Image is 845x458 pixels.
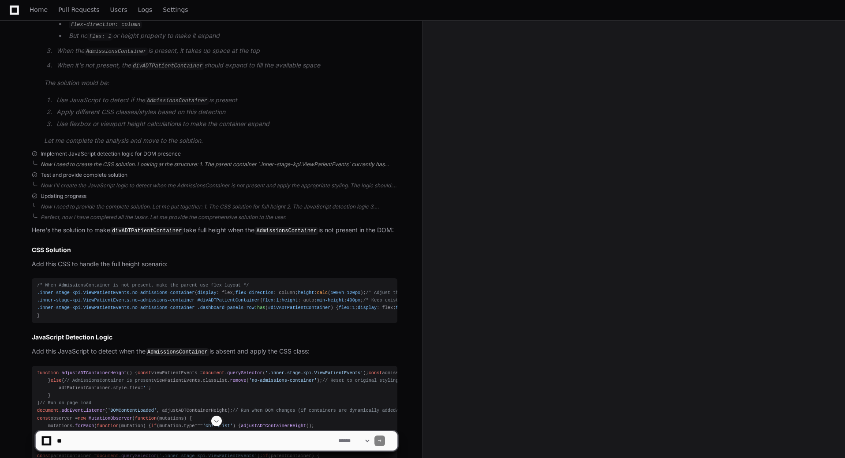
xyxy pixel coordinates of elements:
span: flex [129,385,140,391]
span: flex [339,305,350,310]
span: .no-admissions-container [129,305,194,310]
span: flex [262,298,273,303]
span: /* When AdmissionsContainer is not present, make the parent use flex layout */ [37,283,249,288]
p: Here's the solution to make take full height when the is not present in the DOM: [32,225,397,236]
p: When it's not present, the should expand to fill the available space [56,60,397,71]
span: #divADTPatientContainer [198,298,260,303]
span: function [37,370,59,376]
code: AdmissionsContainer [146,348,209,356]
code: AdmissionsContainer [145,97,209,105]
p: When the is present, it takes up space at the top [56,46,397,56]
span: .inner-stage-kpi [37,305,81,310]
span: height [298,290,314,295]
code: divADTPatientContainer [131,62,204,70]
div: Now I need to create the CSS solution. Looking at the structure: 1. The parent container `.inner-... [41,161,397,168]
span: 120px [347,290,360,295]
span: .ViewPatientEvents [81,305,130,310]
span: .no-admissions-container [129,298,194,303]
span: #divADTPatientContainer [268,305,331,310]
span: querySelector [227,370,262,376]
div: Now I'll create the JavaScript logic to detect when the AdmissionsContainer is not present and ap... [41,182,397,189]
span: '' [143,385,148,391]
span: document [203,370,224,376]
span: .dashboard-panels-row [198,305,254,310]
h2: CSS Solution [32,246,397,254]
span: // Run when DOM changes (if containers are dynamically added/removed) [233,408,420,413]
span: 1 [276,298,279,303]
span: adjustADTContainerHeight [61,370,127,376]
span: Pull Requests [58,7,99,12]
span: Home [30,7,48,12]
code: flex: 1 [87,33,113,41]
span: Implement JavaScript detection logic for DOM presence [41,150,181,157]
p: Let me complete the analysis and move to the solution. [44,136,397,146]
span: // AdmissionsContainer is present [64,378,154,383]
span: flex-direction [236,290,273,295]
div: { : flex; : column; : ( - ); } { : ; : auto; : ; } ( ) { : ; : flex; : column; } [37,282,392,320]
span: 1 [352,305,355,310]
span: 400px [347,298,360,303]
li: Apply different CSS classes/styles based on this detection [54,107,397,117]
span: style [113,385,127,391]
span: // Reset to original styling [322,378,399,383]
span: height [282,298,298,303]
span: display [198,290,217,295]
span: 100vh [330,290,344,295]
p: The solution would be: [44,78,397,88]
span: '.inner-stage-kpi.ViewPatientEvents' [265,370,363,376]
span: Updating progress [41,193,86,200]
span: addEventListener [61,408,105,413]
span: remove [230,378,246,383]
span: classList [203,378,227,383]
span: .ViewPatientEvents [81,298,130,303]
li: But no or height property to make it expand [66,31,397,41]
span: const [138,370,151,376]
span: .ViewPatientEvents [81,290,130,295]
span: document [37,408,59,413]
span: min-height [317,298,344,303]
span: :has [254,305,265,310]
span: Test and provide complete solution [41,171,127,179]
span: display [358,305,377,310]
span: // Run on page load [40,400,91,406]
span: calc [317,290,328,295]
code: flex-direction: column [69,21,142,29]
h2: JavaScript Detection Logic [32,333,397,342]
span: .inner-stage-kpi [37,290,81,295]
span: /* Adjust the 120px based on your header/nav height */ [366,290,513,295]
span: 'DOMContentLoaded' [108,408,157,413]
code: AdmissionsContainer [254,227,318,235]
span: Users [110,7,127,12]
span: .no-admissions-container [129,290,194,295]
span: Settings [163,7,188,12]
span: /* Keep existing min-height as fallback */ [363,298,477,303]
span: .inner-stage-kpi [37,298,81,303]
span: Logs [138,7,152,12]
span: const [369,370,382,376]
li: Use JavaScript to detect if the is present [54,95,397,106]
span: flex-direction [396,305,434,310]
span: else [51,378,62,383]
span: 'no-admissions-container' [249,378,317,383]
p: Add this JavaScript to detect when the is absent and apply the CSS class: [32,346,397,357]
div: Perfect, now I have completed all the tasks. Let me provide the comprehensive solution to the user. [41,214,397,221]
code: divADTPatientContainer [110,227,183,235]
p: Add this CSS to handle the full height scenario: [32,259,397,269]
li: Use flexbox or viewport height calculations to make the container expand [54,119,397,129]
code: AdmissionsContainer [84,48,148,56]
div: Now I need to provide the complete solution. Let me put together: 1. The CSS solution for full he... [41,203,397,210]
